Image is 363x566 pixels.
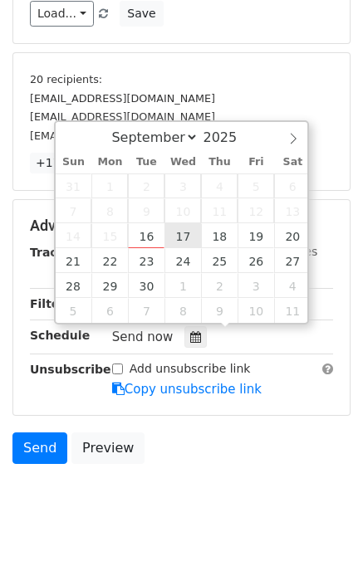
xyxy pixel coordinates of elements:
[91,273,128,298] span: September 29, 2025
[128,298,164,323] span: October 7, 2025
[56,157,92,168] span: Sun
[274,198,311,223] span: September 13, 2025
[164,157,201,168] span: Wed
[112,329,174,344] span: Send now
[274,157,311,168] span: Sat
[91,248,128,273] span: September 22, 2025
[56,198,92,223] span: September 7, 2025
[112,382,262,397] a: Copy unsubscribe link
[201,298,238,323] span: October 9, 2025
[201,157,238,168] span: Thu
[164,248,201,273] span: September 24, 2025
[128,273,164,298] span: September 30, 2025
[201,273,238,298] span: October 2, 2025
[164,198,201,223] span: September 10, 2025
[30,297,72,310] strong: Filters
[56,173,92,198] span: August 31, 2025
[30,329,90,342] strong: Schedule
[164,298,201,323] span: October 8, 2025
[30,73,102,85] small: 20 recipients:
[238,223,274,248] span: September 19, 2025
[274,173,311,198] span: September 6, 2025
[56,248,92,273] span: September 21, 2025
[91,223,128,248] span: September 15, 2025
[56,298,92,323] span: October 5, 2025
[201,198,238,223] span: September 11, 2025
[201,248,238,273] span: September 25, 2025
[274,223,311,248] span: September 20, 2025
[130,360,251,378] label: Add unsubscribe link
[30,92,215,105] small: [EMAIL_ADDRESS][DOMAIN_NAME]
[280,486,363,566] iframe: Chat Widget
[128,223,164,248] span: September 16, 2025
[91,198,128,223] span: September 8, 2025
[238,298,274,323] span: October 10, 2025
[30,363,111,376] strong: Unsubscribe
[128,173,164,198] span: September 2, 2025
[274,273,311,298] span: October 4, 2025
[30,129,215,142] small: [EMAIL_ADDRESS][DOMAIN_NAME]
[274,298,311,323] span: October 11, 2025
[164,223,201,248] span: September 17, 2025
[164,173,201,198] span: September 3, 2025
[238,248,274,273] span: September 26, 2025
[128,248,164,273] span: September 23, 2025
[120,1,163,27] button: Save
[201,173,238,198] span: September 4, 2025
[238,273,274,298] span: October 3, 2025
[30,153,100,173] a: +17 more
[238,173,274,198] span: September 5, 2025
[238,157,274,168] span: Fri
[128,198,164,223] span: September 9, 2025
[30,1,94,27] a: Load...
[56,273,92,298] span: September 28, 2025
[30,246,86,259] strong: Tracking
[12,432,67,464] a: Send
[91,298,128,323] span: October 6, 2025
[71,432,145,464] a: Preview
[91,157,128,168] span: Mon
[128,157,164,168] span: Tue
[164,273,201,298] span: October 1, 2025
[91,173,128,198] span: September 1, 2025
[238,198,274,223] span: September 12, 2025
[30,217,333,235] h5: Advanced
[30,110,215,123] small: [EMAIL_ADDRESS][DOMAIN_NAME]
[199,129,258,145] input: Year
[274,248,311,273] span: September 27, 2025
[56,223,92,248] span: September 14, 2025
[201,223,238,248] span: September 18, 2025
